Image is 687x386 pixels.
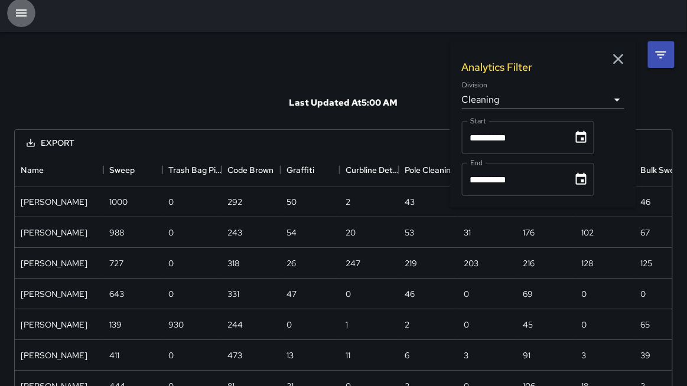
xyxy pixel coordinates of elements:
[470,158,483,168] label: End
[227,288,239,300] div: 331
[109,257,123,269] div: 727
[227,153,274,187] div: Code Brown
[227,257,239,269] div: 318
[523,257,535,269] div: 216
[109,288,124,300] div: 643
[569,168,593,191] button: Choose date, selected date is Aug 31, 2025
[641,319,650,331] div: 65
[523,349,530,361] div: 91
[168,257,174,269] div: 0
[109,153,135,187] div: Sweep
[582,319,587,331] div: 0
[641,257,653,269] div: 125
[641,288,646,300] div: 0
[346,319,348,331] div: 1
[162,153,222,187] div: Trash Bag Pickup
[227,196,242,208] div: 292
[462,90,624,109] div: Cleaning
[227,227,242,238] div: 243
[405,257,417,269] div: 219
[17,132,84,154] button: Export
[15,153,103,187] div: Name
[289,97,398,109] h6: Last Updated At 5:00 AM
[464,319,469,331] div: 0
[168,349,174,361] div: 0
[286,288,297,300] div: 47
[168,196,174,208] div: 0
[168,288,174,300] div: 0
[109,349,119,361] div: 411
[281,153,340,187] div: Graffiti
[168,319,184,331] div: 930
[21,257,87,269] div: Maclis Velasquez
[405,153,455,187] div: Pole Cleaning
[582,349,587,361] div: 3
[21,227,87,238] div: Katherine Treminio
[227,349,242,361] div: 473
[346,196,350,208] div: 2
[405,227,414,238] div: 53
[286,227,297,238] div: 54
[286,257,296,269] div: 26
[21,319,87,331] div: Nicolas Vega
[21,288,87,300] div: Edwin Barillas
[462,60,533,74] h1: Analytics Filter
[168,227,174,238] div: 0
[346,349,350,361] div: 11
[641,153,685,187] div: Bulk Sweep
[21,349,87,361] div: Brenda Flores
[464,349,468,361] div: 3
[405,288,415,300] div: 46
[168,153,222,187] div: Trash Bag Pickup
[462,80,487,90] label: Division
[103,153,162,187] div: Sweep
[464,227,471,238] div: 31
[109,227,124,238] div: 988
[222,153,281,187] div: Code Brown
[109,196,128,208] div: 1000
[582,227,594,238] div: 102
[286,153,314,187] div: Graffiti
[464,257,478,269] div: 203
[582,288,587,300] div: 0
[464,288,469,300] div: 0
[405,196,415,208] div: 43
[641,196,651,208] div: 46
[641,227,650,238] div: 67
[21,153,44,187] div: Name
[109,319,122,331] div: 139
[340,153,399,187] div: Curbline Detail
[286,319,292,331] div: 0
[405,319,409,331] div: 2
[641,349,651,361] div: 39
[523,288,533,300] div: 69
[21,196,87,208] div: Eddie Ballestros
[523,227,535,238] div: 176
[346,153,399,187] div: Curbline Detail
[346,288,351,300] div: 0
[399,153,458,187] div: Pole Cleaning
[286,196,297,208] div: 50
[470,116,486,126] label: Start
[286,349,294,361] div: 13
[346,227,356,238] div: 20
[227,319,243,331] div: 244
[582,257,594,269] div: 128
[346,257,360,269] div: 247
[569,126,593,149] button: Choose date, selected date is Aug 1, 2025
[405,349,409,361] div: 6
[523,319,533,331] div: 45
